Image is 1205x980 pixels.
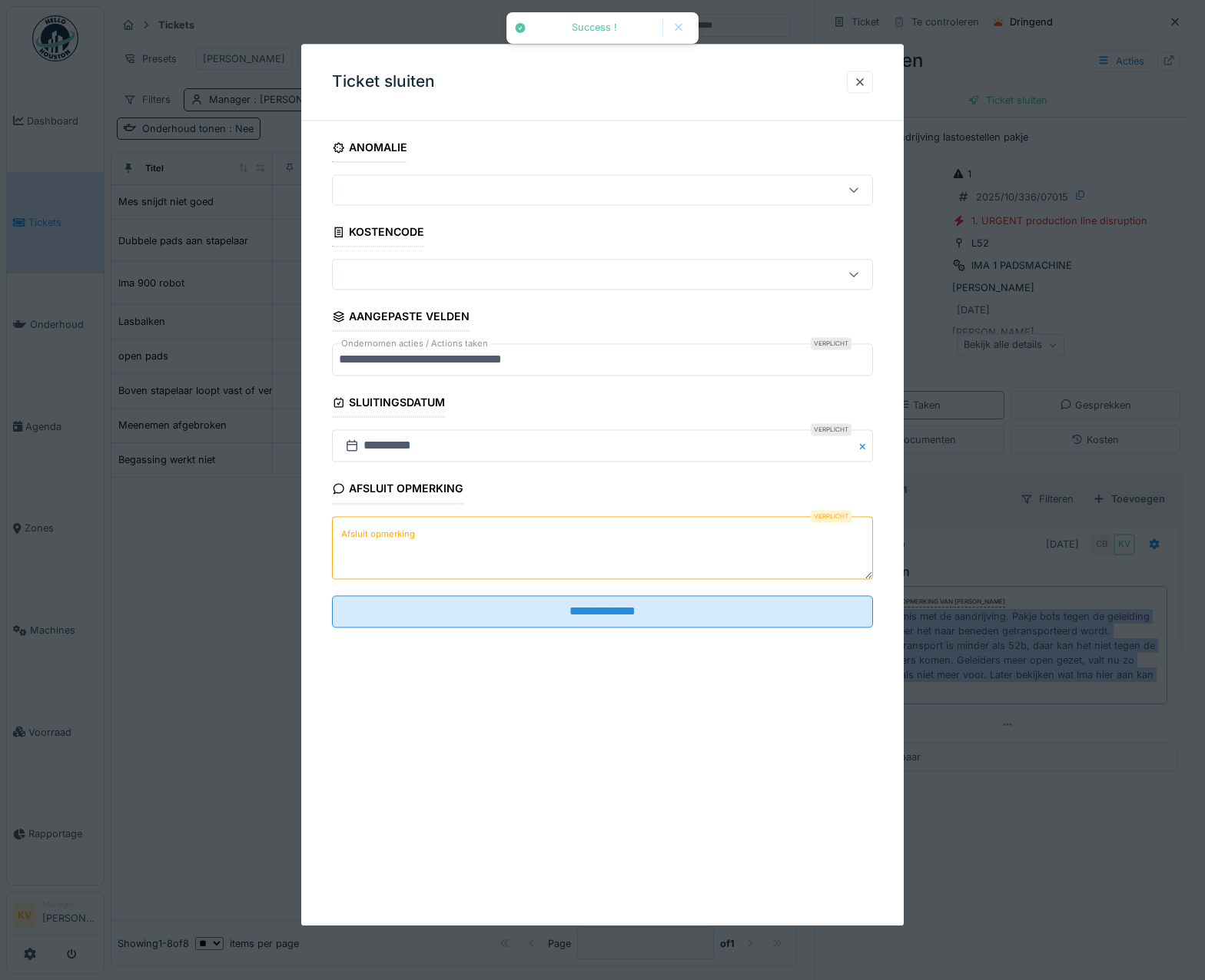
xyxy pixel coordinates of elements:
[332,136,407,162] div: Anomalie
[332,478,463,504] div: Afsluit opmerking
[811,338,851,350] div: Verplicht
[534,22,655,35] div: Success !
[332,392,445,418] div: Sluitingsdatum
[338,338,491,351] label: Ondernomen acties / Actions taken
[332,221,424,247] div: Kostencode
[338,525,418,544] label: Afsluit opmerking
[332,72,435,91] h3: Ticket sluiten
[811,424,851,436] div: Verplicht
[811,510,851,522] div: Verplicht
[332,306,470,332] div: Aangepaste velden
[856,430,873,462] button: Close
